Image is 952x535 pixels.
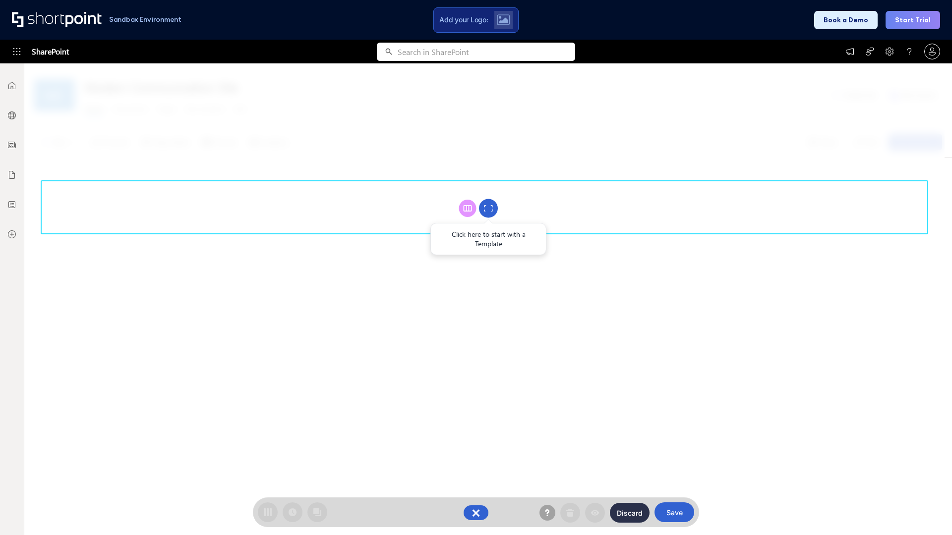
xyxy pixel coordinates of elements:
[610,503,650,523] button: Discard
[654,502,694,522] button: Save
[814,11,878,29] button: Book a Demo
[109,17,181,22] h1: Sandbox Environment
[902,487,952,535] iframe: Chat Widget
[439,15,488,24] span: Add your Logo:
[32,40,69,63] span: SharePoint
[398,43,575,61] input: Search in SharePoint
[886,11,940,29] button: Start Trial
[497,14,510,25] img: Upload logo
